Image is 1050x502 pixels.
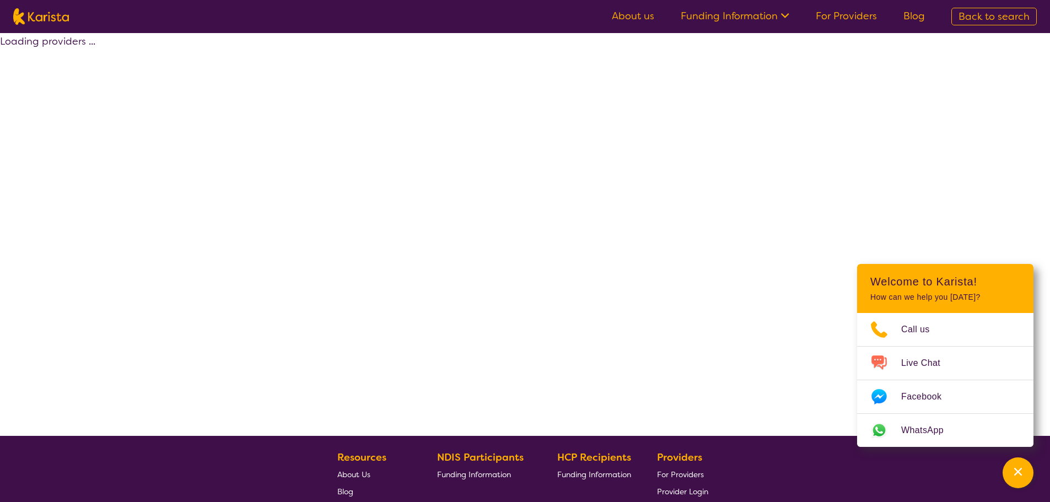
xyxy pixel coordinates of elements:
[681,9,789,23] a: Funding Information
[437,451,524,464] b: NDIS Participants
[337,483,411,500] a: Blog
[557,469,631,479] span: Funding Information
[857,264,1033,447] div: Channel Menu
[337,469,370,479] span: About Us
[657,487,708,496] span: Provider Login
[901,355,954,371] span: Live Chat
[901,321,943,338] span: Call us
[437,469,511,479] span: Funding Information
[959,10,1030,23] span: Back to search
[337,466,411,483] a: About Us
[657,466,708,483] a: For Providers
[13,8,69,25] img: Karista logo
[1003,457,1033,488] button: Channel Menu
[337,487,353,496] span: Blog
[903,9,925,23] a: Blog
[557,451,631,464] b: HCP Recipients
[557,466,631,483] a: Funding Information
[857,414,1033,447] a: Web link opens in a new tab.
[870,275,1020,288] h2: Welcome to Karista!
[870,293,1020,302] p: How can we help you [DATE]?
[901,388,955,405] span: Facebook
[901,422,957,439] span: WhatsApp
[337,451,386,464] b: Resources
[657,469,704,479] span: For Providers
[657,451,702,464] b: Providers
[437,466,532,483] a: Funding Information
[816,9,877,23] a: For Providers
[857,313,1033,447] ul: Choose channel
[612,9,654,23] a: About us
[951,8,1037,25] a: Back to search
[657,483,708,500] a: Provider Login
